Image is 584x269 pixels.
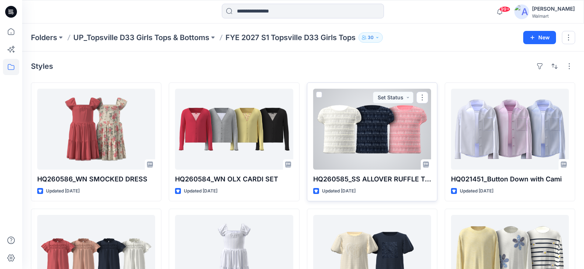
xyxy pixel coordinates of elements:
a: UP_Topsville D33 Girls Tops & Bottoms [73,32,209,43]
p: Updated [DATE] [46,187,80,195]
span: 99+ [499,6,510,12]
a: HQ260585_SS ALLOVER RUFFLE TOP [313,89,431,170]
p: 30 [368,33,374,42]
div: Walmart [532,13,575,19]
a: HQ260586_WN SMOCKED DRESS [37,89,155,170]
p: HQ260586_WN SMOCKED DRESS [37,174,155,184]
p: Updated [DATE] [184,187,217,195]
p: Updated [DATE] [460,187,493,195]
a: HQ021451_Button Down with Cami [451,89,569,170]
a: HQ260584_WN OLX CARDI SET [175,89,293,170]
p: Updated [DATE] [322,187,356,195]
p: FYE 2027 S1 Topsville D33 Girls Tops [225,32,356,43]
p: HQ260585_SS ALLOVER RUFFLE TOP [313,174,431,184]
a: Folders [31,32,57,43]
img: avatar [514,4,529,19]
h4: Styles [31,62,53,71]
button: 30 [359,32,383,43]
div: [PERSON_NAME] [532,4,575,13]
button: New [523,31,556,44]
p: HQ021451_Button Down with Cami [451,174,569,184]
p: HQ260584_WN OLX CARDI SET [175,174,293,184]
